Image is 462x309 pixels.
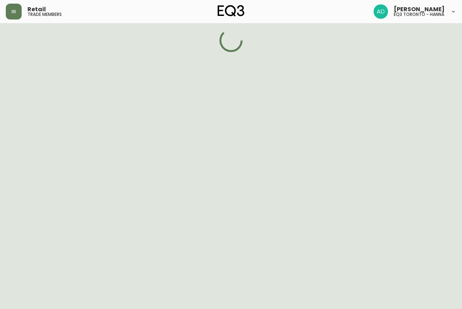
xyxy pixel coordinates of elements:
h5: trade members [27,12,62,17]
h5: eq3 toronto - hanna [394,12,444,17]
img: logo [218,5,244,17]
img: 5042b7eed22bbf7d2bc86013784b9872 [374,4,388,19]
span: [PERSON_NAME] [394,7,445,12]
span: Retail [27,7,46,12]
